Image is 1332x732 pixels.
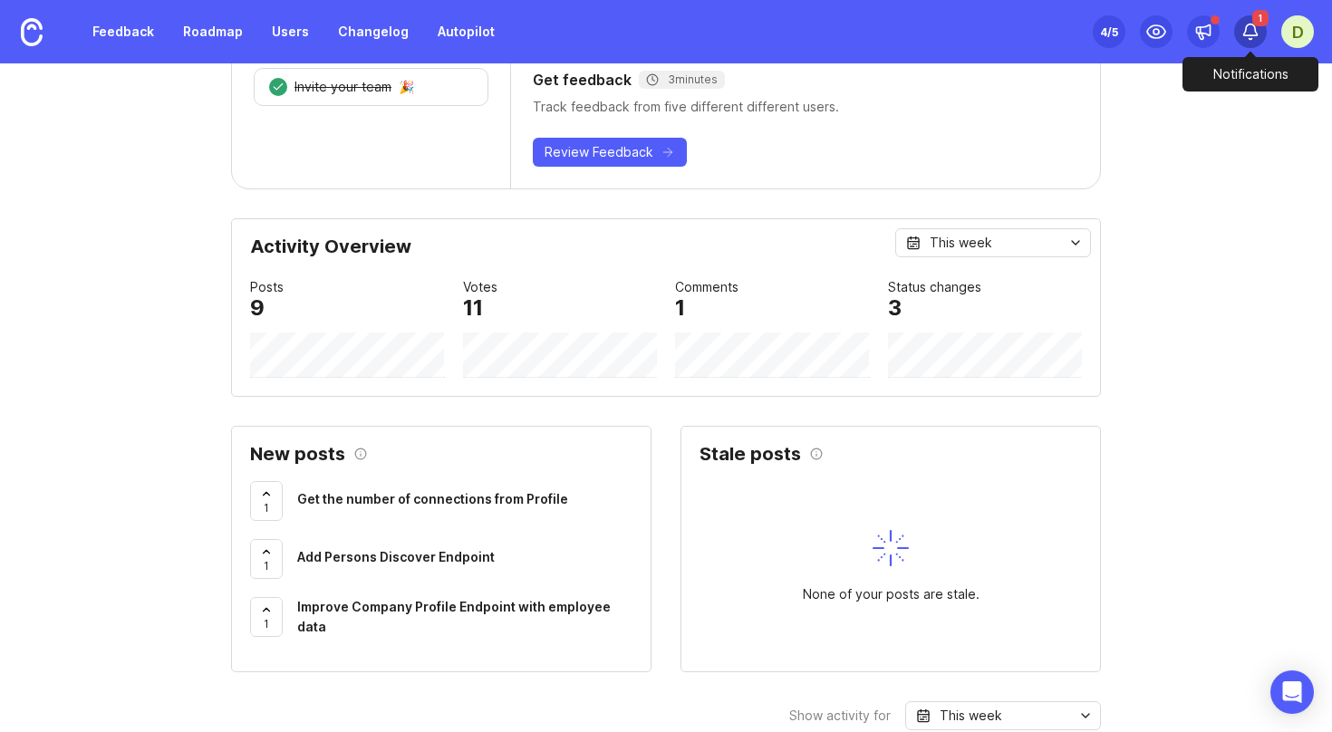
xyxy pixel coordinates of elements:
[1100,19,1118,44] div: 4 /5
[675,297,685,319] div: 1
[789,709,891,722] div: Show activity for
[930,233,992,253] div: This week
[297,549,495,564] span: Add Persons Discover Endpoint
[264,500,269,515] span: 1
[264,558,269,573] span: 1
[250,539,283,579] button: 1
[21,18,43,46] img: Canny Home
[297,489,632,514] a: Get the number of connections from Profile
[1252,10,1269,26] span: 1
[427,15,506,48] a: Autopilot
[463,297,483,319] div: 11
[1270,670,1314,714] div: Open Intercom Messenger
[297,597,632,641] a: Improve Company Profile Endpoint with employee data
[888,277,981,297] div: Status changes
[803,584,980,604] div: None of your posts are stale.
[888,297,902,319] div: 3
[297,491,568,506] span: Get the number of connections from Profile
[1182,57,1318,91] div: Notifications
[297,547,632,572] a: Add Persons Discover Endpoint
[1061,236,1090,250] svg: toggle icon
[250,237,1082,270] div: Activity Overview
[399,81,414,93] div: 🎉
[533,69,1078,91] div: Get feedback
[1093,15,1125,48] button: 4/5
[82,15,165,48] a: Feedback
[172,15,254,48] a: Roadmap
[1281,15,1314,48] button: D
[250,481,283,521] button: 1
[261,15,320,48] a: Users
[463,277,497,297] div: Votes
[533,98,1078,116] div: Track feedback from five different different users.
[873,530,909,566] img: svg+xml;base64,PHN2ZyB3aWR0aD0iNDAiIGhlaWdodD0iNDAiIGZpbGw9Im5vbmUiIHhtbG5zPSJodHRwOi8vd3d3LnczLm...
[940,706,1002,726] div: This week
[250,277,284,297] div: Posts
[294,78,391,96] div: Invite your team
[327,15,420,48] a: Changelog
[545,143,653,161] span: Review Feedback
[700,445,801,463] h2: Stale posts
[675,277,738,297] div: Comments
[533,138,687,167] button: Review Feedback
[250,597,283,637] button: 1
[250,297,265,319] div: 9
[297,599,611,634] span: Improve Company Profile Endpoint with employee data
[646,72,718,87] div: 3 minutes
[1071,708,1100,723] svg: toggle icon
[250,445,345,463] h2: New posts
[264,616,269,631] span: 1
